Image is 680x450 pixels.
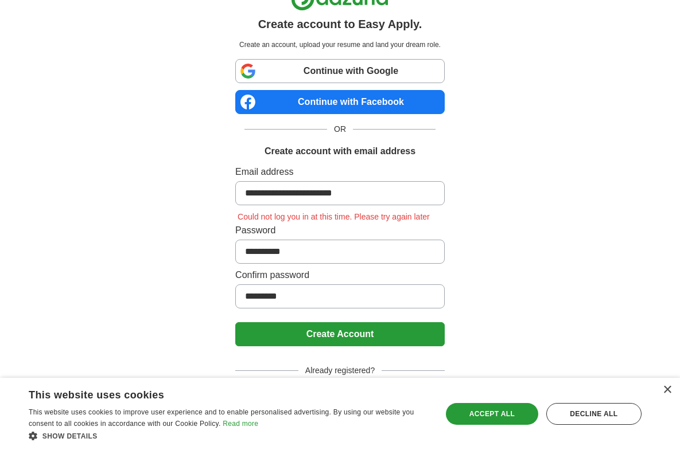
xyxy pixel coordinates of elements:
h1: Create account with email address [265,144,415,158]
p: Create an account, upload your resume and land your dream role. [238,40,442,50]
span: Could not log you in at this time. Please try again later [235,212,432,221]
div: Decline all [546,403,642,425]
a: Continue with Google [235,59,445,83]
span: This website uses cookies to improve user experience and to enable personalised advertising. By u... [29,408,414,428]
label: Password [235,224,445,237]
button: Create Account [235,322,445,346]
a: Continue with Facebook [235,90,445,114]
label: Confirm password [235,268,445,282]
div: This website uses cookies [29,385,401,402]
span: OR [327,123,353,135]
span: Already registered? [298,365,382,377]
div: Accept all [446,403,538,425]
label: Email address [235,165,445,179]
h1: Create account to Easy Apply. [258,15,422,33]
span: Show details [42,432,98,440]
div: Show details [29,430,430,441]
a: Read more, opens a new window [223,420,258,428]
div: Close [663,386,671,394]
